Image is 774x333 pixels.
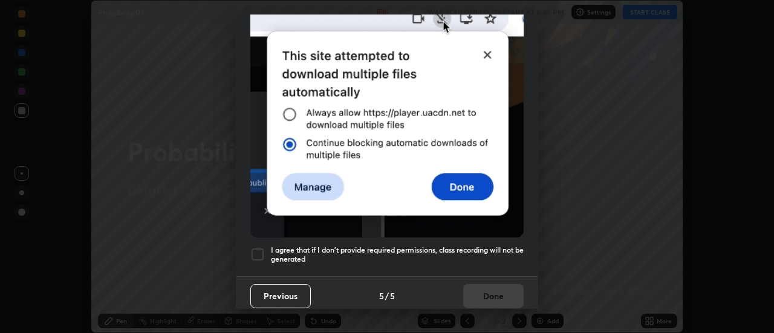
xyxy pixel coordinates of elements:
[379,289,384,302] h4: 5
[385,289,389,302] h4: /
[250,284,311,308] button: Previous
[390,289,395,302] h4: 5
[271,245,524,264] h5: I agree that if I don't provide required permissions, class recording will not be generated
